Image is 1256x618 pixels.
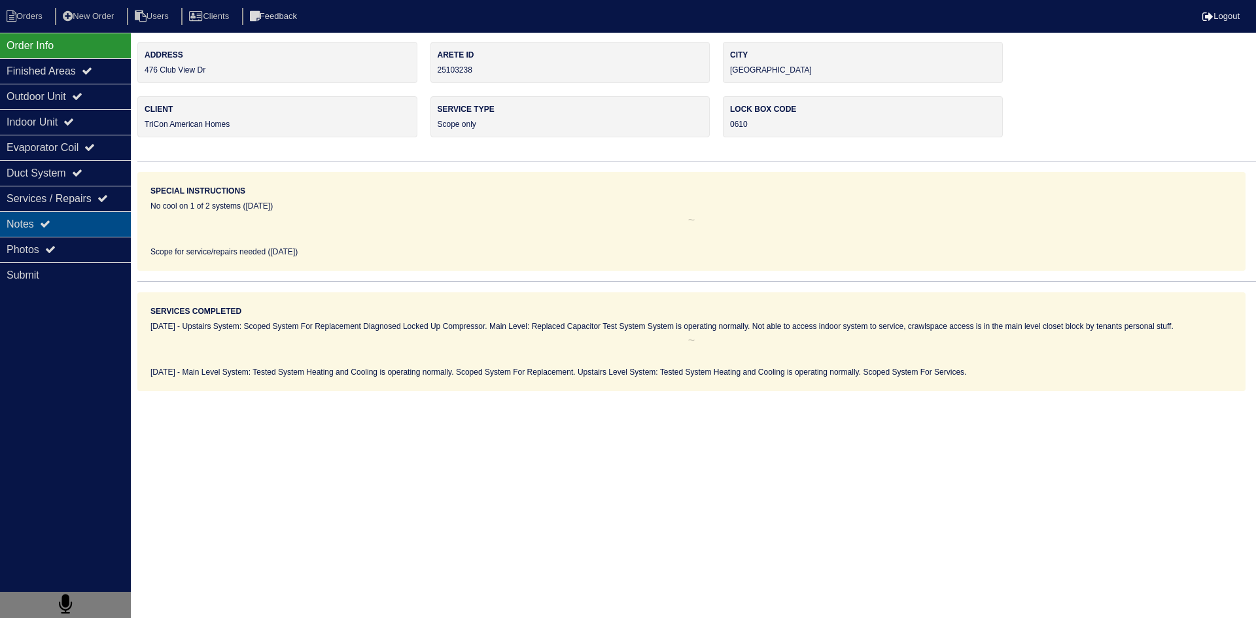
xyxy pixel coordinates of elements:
label: Services Completed [150,305,241,317]
li: Feedback [242,8,307,26]
div: TriCon American Homes [137,96,417,137]
a: Logout [1202,11,1240,21]
div: Scope for service/repairs needed ([DATE]) [150,246,1232,258]
div: 0610 [723,96,1003,137]
label: Service Type [438,103,703,115]
div: 25103238 [430,42,710,83]
div: 476 Club View Dr [137,42,417,83]
label: Client [145,103,410,115]
a: Clients [181,11,239,21]
div: Scope only [430,96,710,137]
div: [DATE] - Upstairs System: Scoped System For Replacement Diagnosed Locked Up Compressor. Main Leve... [150,320,1232,332]
label: Special Instructions [150,185,245,197]
label: Lock box code [730,103,996,115]
div: [DATE] - Main Level System: Tested System Heating and Cooling is operating normally. Scoped Syste... [150,366,1232,378]
div: [GEOGRAPHIC_DATA] [723,42,1003,83]
label: Arete ID [438,49,703,61]
li: New Order [55,8,124,26]
a: Users [127,11,179,21]
a: New Order [55,11,124,21]
div: No cool on 1 of 2 systems ([DATE]) [150,200,1232,212]
label: Address [145,49,410,61]
label: City [730,49,996,61]
li: Users [127,8,179,26]
li: Clients [181,8,239,26]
